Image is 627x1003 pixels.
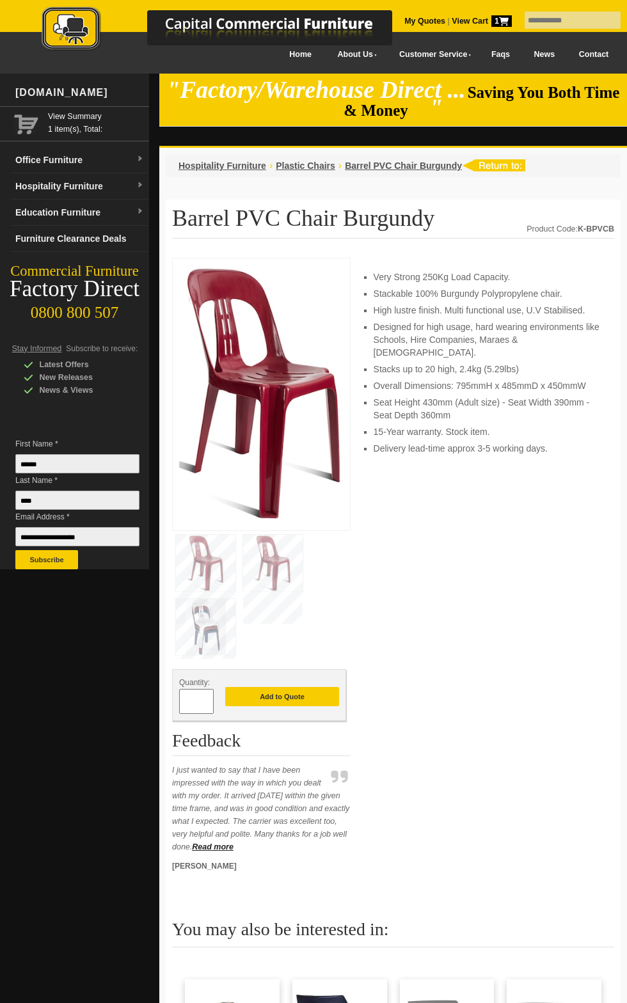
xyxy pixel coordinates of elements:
strong: View Cart [452,17,512,26]
span: Email Address * [15,510,127,523]
li: Delivery lead-time approx 3-5 working days. [374,442,601,455]
a: Capital Commercial Furniture Logo [6,6,454,57]
em: "Factory/Warehouse Direct ... [167,77,466,103]
span: Stay Informed [12,344,62,353]
img: Capital Commercial Furniture Logo [6,6,454,53]
h2: Feedback [172,731,351,756]
h1: Barrel PVC Chair Burgundy [172,206,614,239]
li: Stackable 100% Burgundy Polypropylene chair. [374,287,601,300]
span: First Name * [15,438,127,450]
input: First Name * [15,454,139,473]
div: New Releases [24,371,145,384]
div: Product Code: [527,223,614,235]
span: Last Name * [15,474,127,487]
a: Furniture Clearance Deals [10,226,149,252]
div: Latest Offers [24,358,145,371]
p: I just wanted to say that I have been impressed with the way in which you dealt with my order. It... [172,764,351,853]
h2: You may also be interested in: [172,920,614,947]
p: [PERSON_NAME] [172,860,351,873]
a: News [522,40,567,69]
li: › [338,159,342,172]
img: dropdown [136,182,144,189]
li: Overall Dimensions: 795mmH x 485mmD x 450mmW [374,379,601,392]
strong: K-BPVCB [578,225,614,233]
img: dropdown [136,155,144,163]
img: dropdown [136,208,144,216]
img: Barrel PVC Chair, burgundy plastic, stackable, 250kg capacity, for events and halls [179,265,344,520]
em: " [429,95,443,121]
span: Quantity: [179,678,210,687]
span: Saving You Both Time & Money [344,84,619,119]
li: Stacks up to 20 high, 2.4kg (5.29lbs) [374,363,601,375]
a: View Cart1 [450,17,512,26]
a: Plastic Chairs [276,161,335,171]
a: Contact [567,40,621,69]
div: [DOMAIN_NAME] [10,74,149,112]
img: return to [462,159,525,171]
button: Subscribe [15,550,78,569]
a: Hospitality Furniture [179,161,266,171]
button: Add to Quote [225,687,339,706]
span: Subscribe to receive: [66,344,138,353]
li: Designed for high usage, hard wearing environments like Schools, Hire Companies, Maraes & [DEMOGR... [374,320,601,359]
a: Hospitality Furnituredropdown [10,173,149,200]
li: High lustre finish. Multi functional use, U.V Stabilised. [374,304,601,317]
li: › [269,159,273,172]
li: 15-Year warranty. Stock item. [374,425,601,438]
span: 1 [491,15,512,27]
a: Education Furnituredropdown [10,200,149,226]
a: Faqs [479,40,522,69]
li: Very Strong 250Kg Load Capacity. [374,271,601,283]
div: News & Views [24,384,145,397]
input: Last Name * [15,491,139,510]
a: Office Furnituredropdown [10,147,149,173]
li: Seat Height 430mm (Adult size) - Seat Width 390mm - Seat Depth 360mm [374,396,601,422]
a: Read more [192,842,234,851]
a: Barrel PVC Chair Burgundy [345,161,462,171]
span: 1 item(s), Total: [48,110,144,134]
a: View Summary [48,110,144,123]
input: Email Address * [15,527,139,546]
